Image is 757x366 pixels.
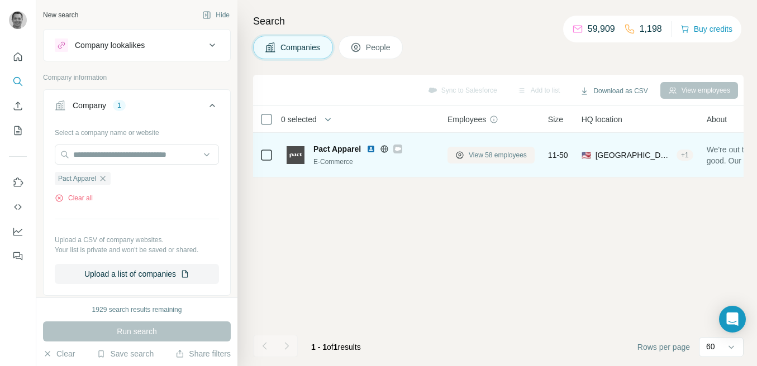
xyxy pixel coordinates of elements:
button: Hide [194,7,237,23]
span: Size [548,114,563,125]
button: Use Surfe API [9,197,27,217]
p: Upload a CSV of company websites. [55,235,219,245]
span: of [327,343,334,351]
button: Clear [43,348,75,359]
span: HQ location [582,114,622,125]
span: Rows per page [637,341,690,353]
button: Company1 [44,92,230,123]
span: results [311,343,361,351]
p: 59,909 [588,22,615,36]
div: Open Intercom Messenger [719,306,746,333]
button: View 58 employees [447,147,535,163]
button: Enrich CSV [9,96,27,116]
div: 1 [113,100,126,110]
div: 1929 search results remaining [92,305,182,315]
span: Employees [447,114,486,125]
button: Clear all [55,193,93,203]
div: Company lookalikes [75,40,145,51]
p: Your list is private and won't be saved or shared. [55,245,219,255]
div: E-Commerce [313,157,434,167]
button: Feedback [9,246,27,266]
button: Upload a list of companies [55,264,219,284]
img: Avatar [9,11,27,29]
button: Download as CSV [572,83,655,99]
span: Companies [280,42,321,53]
span: 1 [334,343,338,351]
span: Pact Apparel [58,174,96,184]
span: 1 - 1 [311,343,327,351]
button: Share filters [175,348,231,359]
button: Search [9,71,27,92]
div: New search [43,10,78,20]
img: LinkedIn logo [366,145,375,153]
span: Pact Apparel [313,143,361,155]
div: Company [73,100,106,111]
div: + 1 [677,150,693,160]
button: My lists [9,121,27,141]
div: Select a company name or website [55,123,219,138]
span: [GEOGRAPHIC_DATA], [US_STATE] [596,150,672,161]
button: Save search [97,348,154,359]
span: 0 selected [281,114,317,125]
p: Company information [43,73,231,83]
span: 🇺🇸 [582,150,591,161]
button: Company lookalikes [44,32,230,59]
span: About [707,114,727,125]
p: 60 [706,341,715,352]
span: View 58 employees [469,150,527,160]
button: Buy credits [680,21,732,37]
span: People [366,42,392,53]
span: 11-50 [548,150,568,161]
img: Logo of Pact Apparel [287,146,304,164]
button: Dashboard [9,221,27,242]
h4: Search [253,13,744,29]
button: Quick start [9,47,27,67]
p: 1,198 [640,22,662,36]
button: Use Surfe on LinkedIn [9,172,27,192]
